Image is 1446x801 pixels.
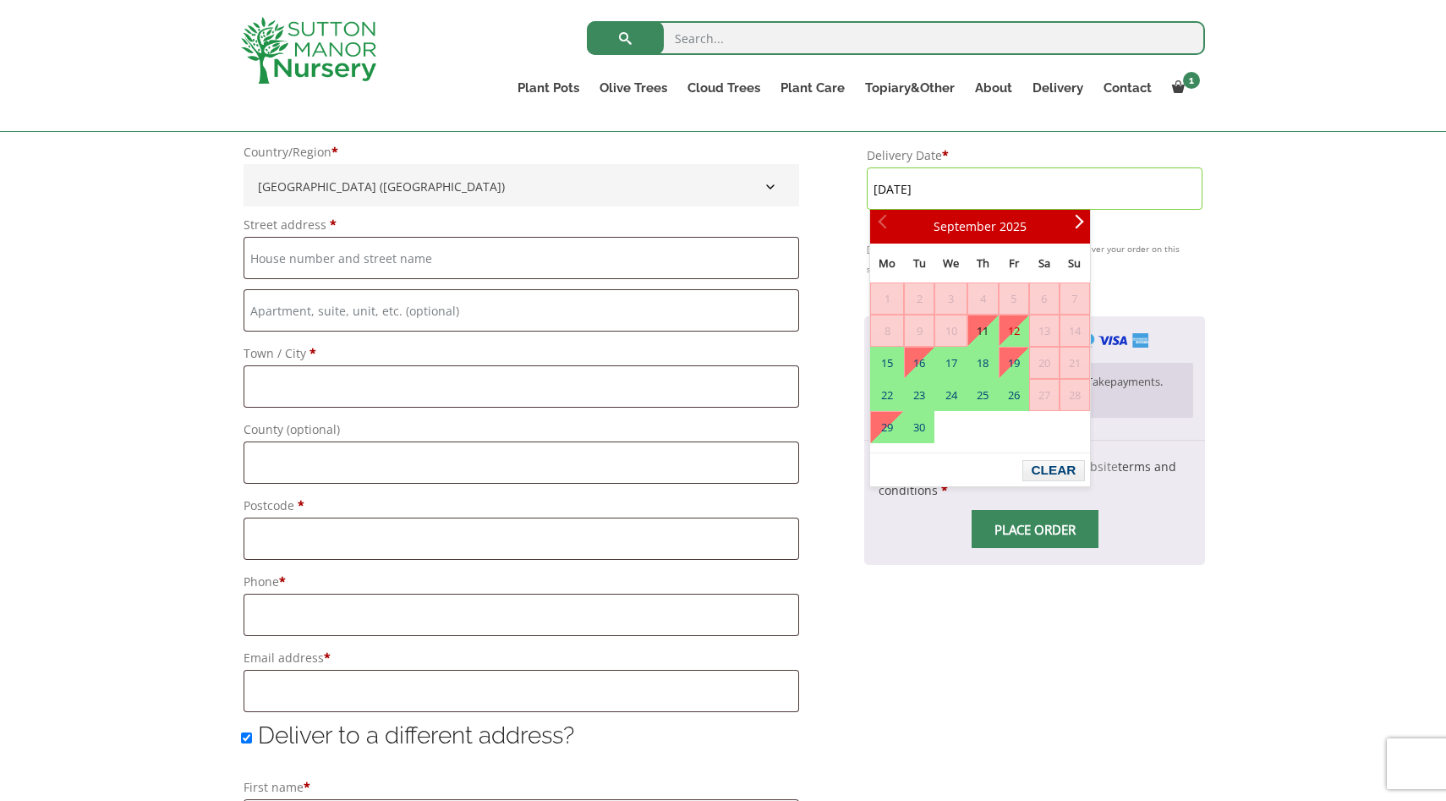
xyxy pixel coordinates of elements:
a: 18 [968,348,997,378]
label: Delivery Date [867,144,1202,167]
a: Next [1061,212,1090,241]
img: Takepayments Card Payments [1053,333,1147,348]
td: Available Deliveries60 [870,347,904,379]
span: Friday [1009,255,1019,271]
img: logo [241,17,376,84]
a: Cloud Trees [677,76,770,100]
span: (optional) [287,421,340,437]
span: Country/Region [244,164,799,206]
abbr: required [942,147,949,163]
a: 17 [935,348,967,378]
label: Town / City [244,342,799,365]
span: 2 [905,283,934,314]
a: Olive Trees [589,76,677,100]
td: Available Deliveries60 [999,379,1029,411]
input: Apartment, suite, unit, etc. (optional) [244,289,799,332]
span: 20 [1030,348,1059,378]
input: Choose a Delivery Date [867,167,1202,210]
abbr: required [941,482,948,498]
span: September [934,218,996,234]
span: 6 [1030,283,1059,314]
td: Available Deliveries56 [967,315,998,347]
span: Next [1069,220,1082,233]
td: Available Deliveries60 [967,347,998,379]
td: Available Deliveries60 [934,379,967,411]
span: 4 [968,283,997,314]
label: First name [244,776,799,799]
input: Deliver to a different address? [241,732,252,743]
a: Contact [1093,76,1162,100]
span: United Kingdom (UK) [252,173,791,200]
a: 30 [905,412,934,442]
a: 12 [1000,315,1028,346]
a: Topiary&Other [855,76,965,100]
span: 5 [1000,283,1028,314]
a: 25 [968,380,997,410]
a: 23 [905,380,934,410]
a: 29 [871,412,903,442]
span: 2025 [1000,218,1027,234]
td: Available Deliveries60 [934,347,967,379]
a: 11 [968,315,997,346]
span: 14 [1060,315,1089,346]
td: Available Deliveries60 [967,379,998,411]
span: 7 [1060,283,1089,314]
a: 16 [905,348,934,378]
input: Place order [972,510,1098,548]
a: Delivery [1022,76,1093,100]
label: Country/Region [244,140,799,164]
input: House number and street name [244,237,799,279]
span: 9 [905,315,934,346]
td: Available Deliveries59 [999,347,1029,379]
span: Deliver to a different address? [258,721,574,749]
span: Wednesday [943,255,959,271]
label: Street address [244,213,799,237]
span: 10 [935,315,967,346]
td: Available Deliveries59 [904,347,934,379]
a: Plant Pots [507,76,589,100]
input: Search... [587,21,1205,55]
a: Plant Care [770,76,855,100]
span: Saturday [1038,255,1050,271]
td: Available Deliveries60 [870,379,904,411]
span: 28 [1060,380,1089,410]
td: Available Deliveries60 [904,379,934,411]
a: 24 [935,380,967,410]
a: 22 [871,380,903,410]
span: Monday [879,255,896,271]
label: Email address [244,646,799,670]
span: Prev [878,220,891,233]
span: Tuesday [913,255,926,271]
a: About [965,76,1022,100]
button: Clear [1022,460,1084,481]
label: Phone [244,570,799,594]
span: 13 [1030,315,1059,346]
span: 1 [871,283,903,314]
td: Available Deliveries59 [870,411,904,443]
span: 21 [1060,348,1089,378]
label: Postcode [244,494,799,518]
a: Prev [870,212,899,241]
a: 1 [1162,76,1205,100]
span: 27 [1030,380,1059,410]
span: Thursday [977,255,989,271]
a: 15 [871,348,903,378]
span: Sunday [1068,255,1081,271]
td: Available Deliveries57 [999,315,1029,347]
a: 26 [1000,380,1028,410]
span: 8 [871,315,903,346]
td: Available Deliveries60 [904,411,934,443]
a: 19 [1000,348,1028,378]
span: 3 [935,283,967,314]
label: County [244,418,799,442]
span: 1 [1183,72,1200,89]
small: [PERSON_NAME] Manor Nursery will try our best to deliver your order on this specified delivery date. [867,239,1202,279]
